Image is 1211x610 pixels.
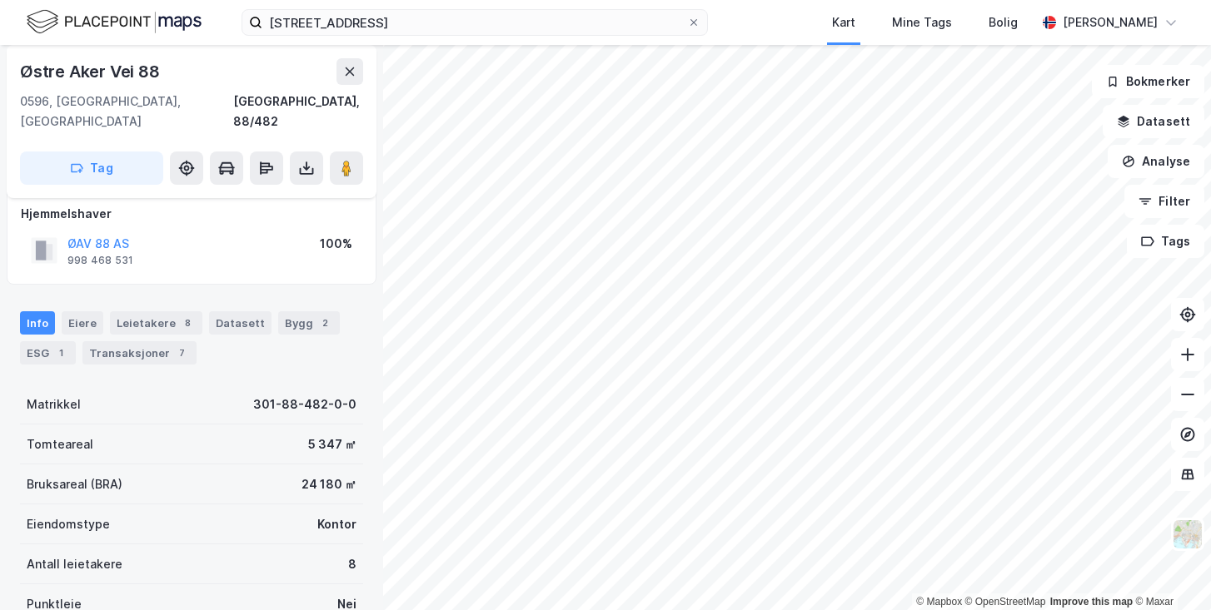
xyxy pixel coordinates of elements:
button: Bokmerker [1092,65,1204,98]
button: Tags [1127,225,1204,258]
div: Antall leietakere [27,554,122,574]
div: Leietakere [110,311,202,335]
iframe: Chat Widget [1128,530,1211,610]
a: Mapbox [916,596,962,608]
button: Analyse [1108,145,1204,178]
div: Kart [832,12,855,32]
div: Tomteareal [27,434,93,454]
div: Mine Tags [892,12,952,32]
div: 24 180 ㎡ [302,474,356,494]
img: Z [1172,518,1204,550]
div: Kontor [317,514,356,534]
button: Filter [1124,185,1204,218]
div: 5 347 ㎡ [308,434,356,454]
div: Transaksjoner [82,341,197,365]
div: 100% [320,234,352,254]
div: [GEOGRAPHIC_DATA], 88/482 [233,92,363,131]
div: 7 [173,345,190,361]
div: Bygg [278,311,340,335]
div: 1 [52,345,69,361]
div: 8 [348,554,356,574]
img: logo.f888ab2527a4732fd821a326f86c7f29.svg [27,7,202,37]
div: Hjemmelshaver [21,204,362,224]
div: Bolig [989,12,1018,32]
input: Søk på adresse, matrikkel, gårdeiere, leietakere eller personer [262,10,687,35]
div: Bruksareal (BRA) [27,474,122,494]
div: Eiere [62,311,103,335]
div: 2 [316,315,333,331]
a: Improve this map [1050,596,1133,608]
div: Eiendomstype [27,514,110,534]
div: Datasett [209,311,272,335]
button: Datasett [1103,105,1204,138]
div: ESG [20,341,76,365]
div: Østre Aker Vei 88 [20,58,163,85]
div: 0596, [GEOGRAPHIC_DATA], [GEOGRAPHIC_DATA] [20,92,233,131]
div: [PERSON_NAME] [1063,12,1158,32]
div: Matrikkel [27,394,81,414]
a: OpenStreetMap [965,596,1046,608]
div: Info [20,311,55,335]
div: 998 468 531 [67,254,133,267]
div: 301-88-482-0-0 [253,394,356,414]
div: 8 [179,315,196,331]
button: Tag [20,151,163,185]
